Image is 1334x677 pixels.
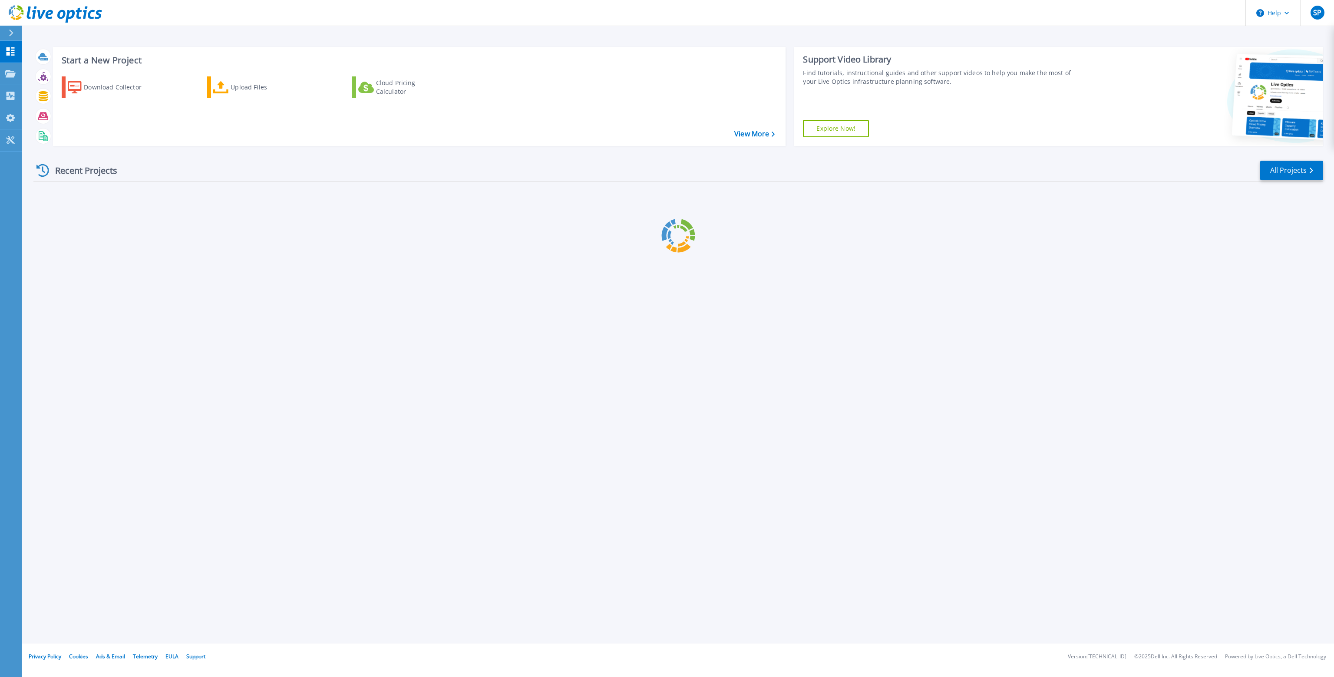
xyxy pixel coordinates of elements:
li: Powered by Live Optics, a Dell Technology [1225,654,1326,660]
div: Support Video Library [803,54,1078,65]
div: Download Collector [84,79,153,96]
a: Support [186,653,205,660]
a: Upload Files [207,76,304,98]
div: Cloud Pricing Calculator [376,79,446,96]
li: © 2025 Dell Inc. All Rights Reserved [1134,654,1217,660]
a: Download Collector [62,76,158,98]
h3: Start a New Project [62,56,775,65]
a: Ads & Email [96,653,125,660]
a: Telemetry [133,653,158,660]
a: Cloud Pricing Calculator [352,76,449,98]
a: Explore Now! [803,120,869,137]
a: View More [734,130,775,138]
span: SP [1313,9,1321,16]
a: Privacy Policy [29,653,61,660]
a: All Projects [1260,161,1323,180]
div: Find tutorials, instructional guides and other support videos to help you make the most of your L... [803,69,1078,86]
div: Upload Files [231,79,300,96]
li: Version: [TECHNICAL_ID] [1068,654,1126,660]
div: Recent Projects [33,160,129,181]
a: EULA [165,653,178,660]
a: Cookies [69,653,88,660]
